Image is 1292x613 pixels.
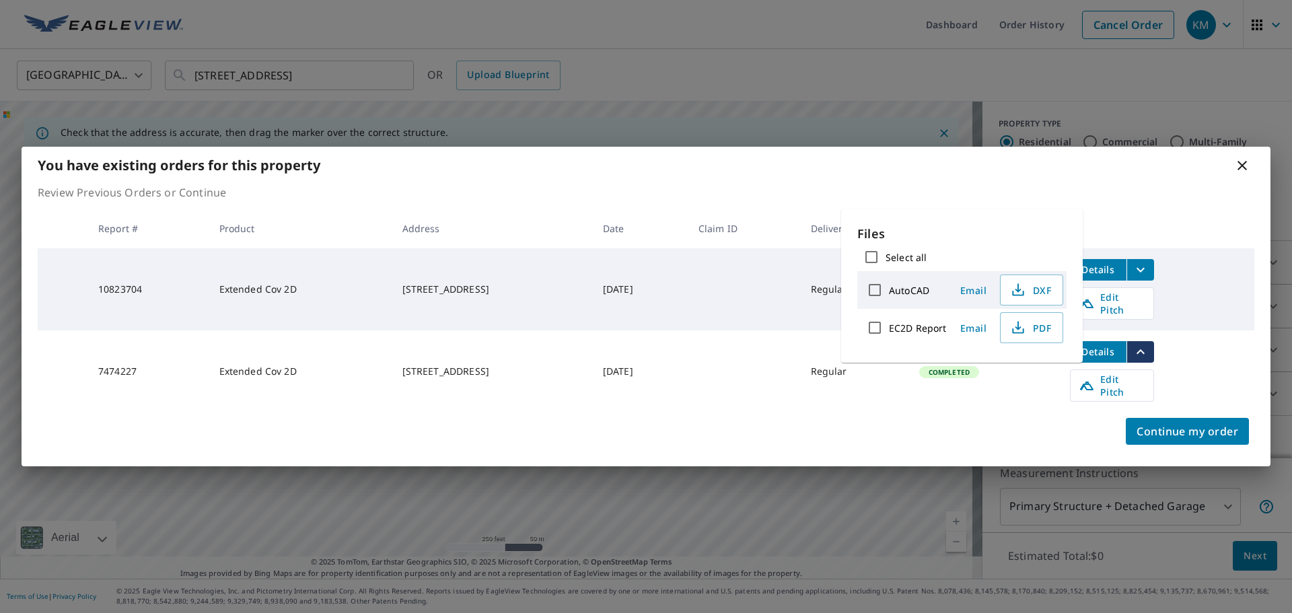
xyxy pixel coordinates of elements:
[38,184,1254,201] p: Review Previous Orders or Continue
[87,209,209,248] th: Report #
[1079,291,1145,316] span: Edit Pitch
[1078,263,1118,276] span: Details
[1000,275,1063,305] button: DXF
[952,318,995,338] button: Email
[209,248,392,330] td: Extended Cov 2D
[1070,259,1126,281] button: detailsBtn-10823704
[1070,287,1154,320] a: Edit Pitch
[592,330,688,412] td: [DATE]
[87,330,209,412] td: 7474227
[1137,422,1238,441] span: Continue my order
[87,248,209,330] td: 10823704
[1126,418,1249,445] button: Continue my order
[1009,320,1052,336] span: PDF
[957,284,989,297] span: Email
[889,322,946,334] label: EC2D Report
[1070,341,1126,363] button: detailsBtn-7474227
[38,156,320,174] b: You have existing orders for this property
[800,330,908,412] td: Regular
[1070,369,1154,402] a: Edit Pitch
[800,209,908,248] th: Delivery
[921,367,978,377] span: Completed
[392,209,592,248] th: Address
[1009,282,1052,298] span: DXF
[592,248,688,330] td: [DATE]
[952,280,995,301] button: Email
[1126,259,1154,281] button: filesDropdownBtn-10823704
[1079,373,1145,398] span: Edit Pitch
[800,248,908,330] td: Regular
[592,209,688,248] th: Date
[1000,312,1063,343] button: PDF
[886,251,927,264] label: Select all
[209,209,392,248] th: Product
[402,365,581,378] div: [STREET_ADDRESS]
[688,209,800,248] th: Claim ID
[1078,345,1118,358] span: Details
[1126,341,1154,363] button: filesDropdownBtn-7474227
[889,284,929,297] label: AutoCAD
[857,225,1067,243] p: Files
[209,330,392,412] td: Extended Cov 2D
[402,283,581,296] div: [STREET_ADDRESS]
[957,322,989,334] span: Email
